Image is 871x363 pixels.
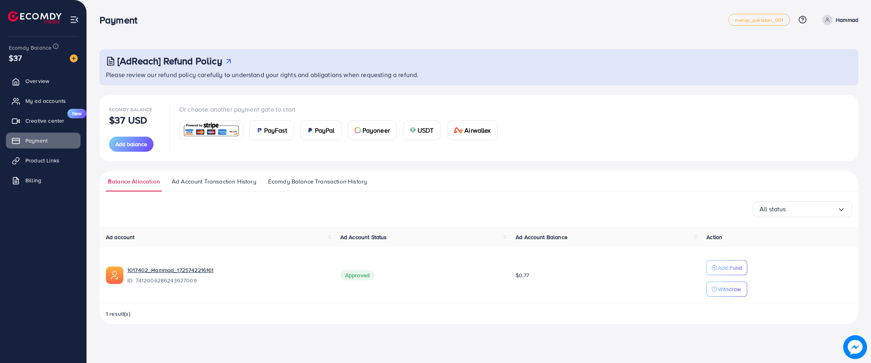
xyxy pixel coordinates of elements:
[106,233,135,241] span: Ad account
[25,117,64,125] span: Creative center
[9,52,22,64] span: $37
[403,120,441,140] a: cardUSDT
[706,282,747,297] button: Withdraw
[67,109,86,118] span: New
[6,73,81,89] a: Overview
[410,127,416,133] img: card
[9,44,52,52] span: Ecomdy Balance
[8,11,61,23] img: logo
[6,172,81,188] a: Billing
[6,153,81,168] a: Product Links
[836,15,858,25] p: Hammad
[182,122,240,139] img: card
[106,70,854,79] p: Please review our refund policy carefully to understand your rights and obligations when requesti...
[127,276,328,284] span: ID: 7412006286243627009
[735,17,783,23] span: metap_pakistan_001
[706,233,722,241] span: Action
[25,77,49,85] span: Overview
[109,115,147,125] p: $37 USD
[70,54,78,62] img: image
[516,271,529,279] span: $0.77
[25,156,59,164] span: Product Links
[127,266,328,274] a: 1017402_Hammad_1725742216161
[307,127,313,133] img: card
[718,284,741,294] p: Withdraw
[843,335,867,359] img: image
[454,127,463,133] img: card
[706,260,747,275] button: Add Fund
[760,203,786,215] span: All status
[25,137,48,145] span: Payment
[418,126,434,135] span: USDT
[819,15,858,25] a: Hammad
[106,266,123,284] img: ic-ads-acc.e4c84228.svg
[786,203,837,215] input: Search for option
[718,263,742,272] p: Add Fund
[115,140,147,148] span: Add balance
[363,126,390,135] span: Payoneer
[127,266,328,284] div: <span class='underline'>1017402_Hammad_1725742216161</span></br>7412006286243627009
[109,106,152,113] span: Ecomdy Balance
[6,93,81,109] a: My ad accounts
[172,177,256,186] span: Ad Account Transaction History
[753,201,852,217] div: Search for option
[179,104,504,114] p: Or choose another payment gate to start
[100,14,144,26] h3: Payment
[355,127,361,133] img: card
[6,113,81,129] a: Creative centerNew
[256,127,263,133] img: card
[25,97,66,105] span: My ad accounts
[25,176,41,184] span: Billing
[340,233,387,241] span: Ad Account Status
[108,177,160,186] span: Balance Allocation
[447,120,498,140] a: cardAirwallex
[516,233,568,241] span: Ad Account Balance
[728,14,790,26] a: metap_pakistan_001
[300,120,341,140] a: cardPayPal
[268,177,367,186] span: Ecomdy Balance Transaction History
[106,310,130,318] span: 1 result(s)
[249,120,294,140] a: cardPayFast
[348,120,397,140] a: cardPayoneer
[264,126,287,135] span: PayFast
[70,15,79,24] img: menu
[117,55,222,67] h3: [AdReach] Refund Policy
[109,137,153,152] button: Add balance
[464,126,491,135] span: Airwallex
[6,133,81,149] a: Payment
[340,270,374,280] span: Approved
[179,120,243,140] a: card
[315,126,335,135] span: PayPal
